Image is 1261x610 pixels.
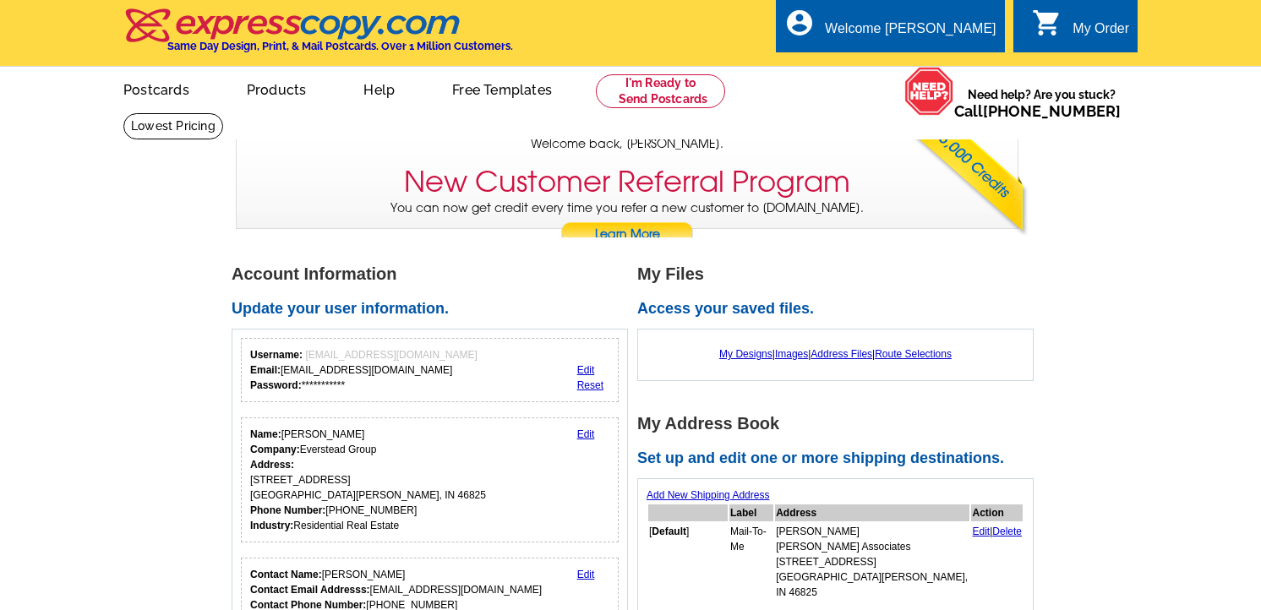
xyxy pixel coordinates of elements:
i: shopping_cart [1032,8,1062,38]
a: Help [336,68,422,108]
strong: Password: [250,379,302,391]
h2: Set up and edit one or more shipping destinations. [637,449,1043,468]
h1: My Files [637,265,1043,283]
h4: Same Day Design, Print, & Mail Postcards. Over 1 Million Customers. [167,40,513,52]
td: | [971,523,1023,601]
a: Address Files [811,348,872,360]
a: Route Selections [875,348,952,360]
strong: Address: [250,459,294,471]
strong: Phone Number: [250,504,325,516]
th: Address [775,504,969,521]
strong: Contact Name: [250,569,322,580]
a: Learn More [560,222,694,248]
span: Call [954,102,1121,120]
span: Need help? Are you stuck? [954,86,1129,120]
b: Default [652,526,686,537]
h2: Access your saved files. [637,300,1043,319]
p: You can now get credit every time you refer a new customer to [DOMAIN_NAME]. [237,199,1018,248]
a: Edit [577,569,595,580]
div: Welcome [PERSON_NAME] [825,21,996,45]
td: [ ] [648,523,728,601]
strong: Company: [250,444,300,455]
a: Reset [577,379,603,391]
a: Same Day Design, Print, & Mail Postcards. Over 1 Million Customers. [123,20,513,52]
h1: My Address Book [637,415,1043,433]
a: Add New Shipping Address [647,489,769,501]
div: [PERSON_NAME] Everstead Group [STREET_ADDRESS] [GEOGRAPHIC_DATA][PERSON_NAME], IN 46825 [PHONE_NU... [250,427,486,533]
a: Free Templates [425,68,579,108]
strong: Name: [250,428,281,440]
div: Your personal details. [241,417,619,542]
td: [PERSON_NAME] [PERSON_NAME] Associates [STREET_ADDRESS] [GEOGRAPHIC_DATA][PERSON_NAME], IN 46825 [775,523,969,601]
a: Delete [992,526,1022,537]
a: shopping_cart My Order [1032,19,1129,40]
strong: Username: [250,349,303,361]
a: Products [220,68,334,108]
a: Edit [577,364,595,376]
th: Label [729,504,773,521]
a: Images [775,348,808,360]
strong: Contact Email Addresss: [250,584,370,596]
div: | | | [647,338,1024,370]
a: Edit [972,526,990,537]
a: [PHONE_NUMBER] [983,102,1121,120]
a: My Designs [719,348,772,360]
div: Your login information. [241,338,619,402]
strong: Email: [250,364,281,376]
a: Postcards [96,68,216,108]
div: My Order [1073,21,1129,45]
td: Mail-To-Me [729,523,773,601]
span: [EMAIL_ADDRESS][DOMAIN_NAME] [305,349,477,361]
h2: Update your user information. [232,300,637,319]
i: account_circle [784,8,815,38]
h1: Account Information [232,265,637,283]
th: Action [971,504,1023,521]
strong: Industry: [250,520,293,531]
a: Edit [577,428,595,440]
span: Welcome back, [PERSON_NAME]. [531,135,723,153]
h3: New Customer Referral Program [404,165,850,199]
img: help [904,67,954,116]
